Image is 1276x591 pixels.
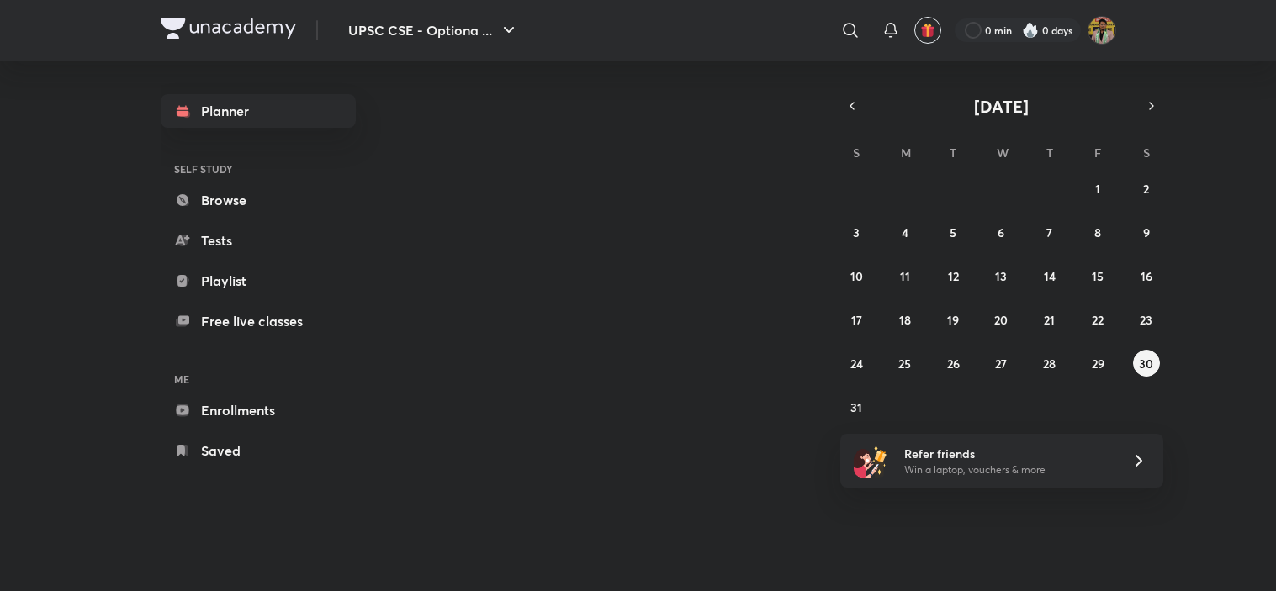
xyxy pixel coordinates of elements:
[1133,306,1160,333] button: August 23, 2025
[1044,312,1055,328] abbr: August 21, 2025
[161,434,356,467] a: Saved
[1094,224,1101,240] abbr: August 8, 2025
[1043,356,1056,372] abbr: August 28, 2025
[161,183,356,217] a: Browse
[1046,145,1053,161] abbr: Thursday
[1143,145,1150,161] abbr: Saturday
[900,268,910,284] abbr: August 11, 2025
[161,365,356,393] h6: ME
[1046,224,1052,240] abbr: August 7, 2025
[161,393,356,427] a: Enrollments
[1139,356,1153,372] abbr: August 30, 2025
[940,219,966,245] button: August 5, 2025
[892,350,919,377] button: August 25, 2025
[161,264,356,298] a: Playlist
[1092,268,1104,284] abbr: August 15, 2025
[161,224,356,257] a: Tests
[1084,306,1111,333] button: August 22, 2025
[1095,181,1100,197] abbr: August 1, 2025
[161,18,296,39] img: Company Logo
[997,145,1009,161] abbr: Wednesday
[1094,145,1101,161] abbr: Friday
[950,224,956,240] abbr: August 5, 2025
[987,350,1014,377] button: August 27, 2025
[850,399,862,415] abbr: August 31, 2025
[940,306,966,333] button: August 19, 2025
[1133,219,1160,245] button: August 9, 2025
[854,444,887,478] img: referral
[843,350,870,377] button: August 24, 2025
[1133,175,1160,202] button: August 2, 2025
[901,145,911,161] abbr: Monday
[947,312,959,328] abbr: August 19, 2025
[864,94,1140,118] button: [DATE]
[948,268,959,284] abbr: August 12, 2025
[1140,312,1152,328] abbr: August 23, 2025
[940,262,966,289] button: August 12, 2025
[1036,219,1063,245] button: August 7, 2025
[904,462,1111,478] p: Win a laptop, vouchers & more
[1084,219,1111,245] button: August 8, 2025
[1022,22,1039,39] img: streak
[998,224,1004,240] abbr: August 6, 2025
[892,219,919,245] button: August 4, 2025
[1141,268,1152,284] abbr: August 16, 2025
[1133,262,1160,289] button: August 16, 2025
[995,268,1007,284] abbr: August 13, 2025
[161,155,356,183] h6: SELF STUDY
[161,94,356,128] a: Planner
[1092,356,1104,372] abbr: August 29, 2025
[899,312,911,328] abbr: August 18, 2025
[1133,350,1160,377] button: August 30, 2025
[1036,350,1063,377] button: August 28, 2025
[843,262,870,289] button: August 10, 2025
[851,312,862,328] abbr: August 17, 2025
[892,262,919,289] button: August 11, 2025
[994,312,1008,328] abbr: August 20, 2025
[987,219,1014,245] button: August 6, 2025
[853,224,860,240] abbr: August 3, 2025
[843,306,870,333] button: August 17, 2025
[950,145,956,161] abbr: Tuesday
[1143,224,1150,240] abbr: August 9, 2025
[1036,262,1063,289] button: August 14, 2025
[853,145,860,161] abbr: Sunday
[987,306,1014,333] button: August 20, 2025
[974,95,1029,118] span: [DATE]
[904,445,1111,462] h6: Refer friends
[1143,181,1149,197] abbr: August 2, 2025
[1088,16,1116,45] img: Akshat Tiwari
[1036,306,1063,333] button: August 21, 2025
[161,18,296,43] a: Company Logo
[947,356,960,372] abbr: August 26, 2025
[850,356,863,372] abbr: August 24, 2025
[1044,268,1056,284] abbr: August 14, 2025
[1092,312,1104,328] abbr: August 22, 2025
[1084,175,1111,202] button: August 1, 2025
[902,224,908,240] abbr: August 4, 2025
[1084,350,1111,377] button: August 29, 2025
[843,393,870,420] button: August 31, 2025
[987,262,1014,289] button: August 13, 2025
[161,304,356,338] a: Free live classes
[914,17,941,44] button: avatar
[940,350,966,377] button: August 26, 2025
[920,23,935,38] img: avatar
[338,13,529,47] button: UPSC CSE - Optiona ...
[995,356,1007,372] abbr: August 27, 2025
[1084,262,1111,289] button: August 15, 2025
[892,306,919,333] button: August 18, 2025
[898,356,911,372] abbr: August 25, 2025
[850,268,863,284] abbr: August 10, 2025
[843,219,870,245] button: August 3, 2025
